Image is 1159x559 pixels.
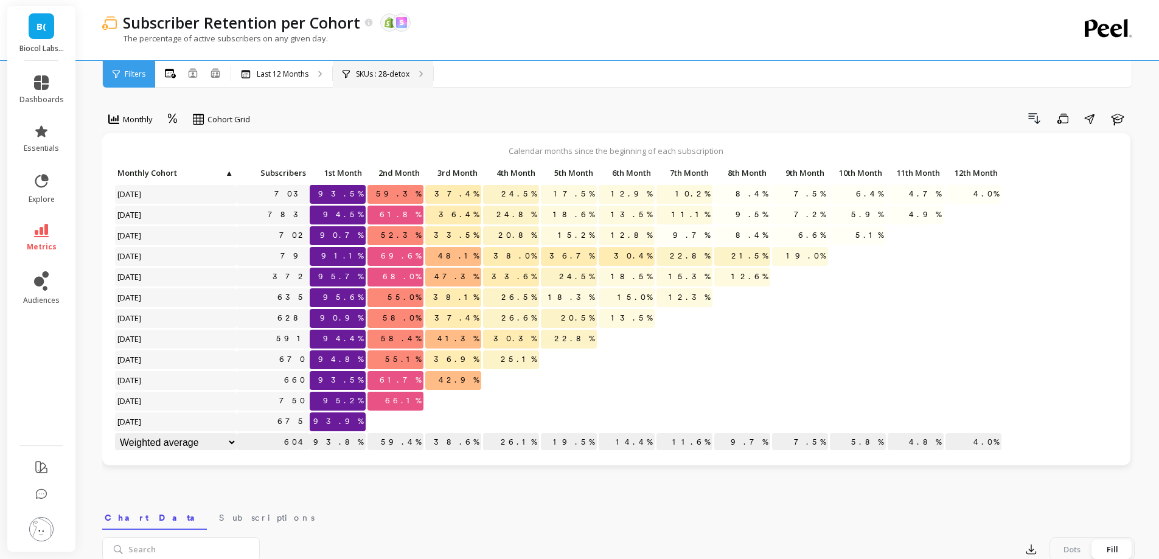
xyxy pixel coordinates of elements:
p: Calendar months since the beginning of each subscription [114,145,1118,156]
span: 33.6% [489,268,539,286]
span: 61.7% [377,371,423,389]
span: 3rd Month [428,168,478,178]
span: 7.2% [792,206,828,224]
a: 372 [270,268,310,286]
p: 7th Month [656,164,712,181]
span: Subscriptions [219,512,315,524]
span: 5th Month [543,168,593,178]
a: 660 [282,371,310,389]
span: 20.5% [559,309,597,327]
span: [DATE] [115,247,145,265]
p: 7.5% [772,433,828,451]
span: Subscribers [239,168,306,178]
span: Chart Data [105,512,204,524]
span: 8.4% [733,185,770,203]
img: api.shopify.svg [384,17,395,28]
div: Toggle SortBy [887,164,945,183]
span: [DATE] [115,350,145,369]
p: 4th Month [483,164,539,181]
span: 61.8% [377,206,423,224]
span: 36.4% [436,206,481,224]
p: 604 [237,433,310,451]
p: Last 12 Months [257,69,308,79]
span: audiences [23,296,60,305]
span: 38.1% [431,288,481,307]
span: essentials [24,144,59,153]
p: 11.6% [656,433,712,451]
span: 33.5% [431,226,481,245]
div: Toggle SortBy [236,164,294,183]
p: Subscriber Retention per Cohort [123,12,360,33]
span: 59.3% [374,185,423,203]
span: [DATE] [115,309,145,327]
div: Toggle SortBy [425,164,482,183]
span: 22.8% [552,330,597,348]
p: 5th Month [541,164,597,181]
span: 6.6% [796,226,828,245]
span: 55.1% [383,350,423,369]
span: 4.0% [971,185,1001,203]
span: [DATE] [115,392,145,410]
div: Toggle SortBy [309,164,367,183]
span: 22.8% [667,247,712,265]
span: [DATE] [115,185,145,203]
p: 3rd Month [425,164,481,181]
span: 48.1% [436,247,481,265]
a: 591 [274,330,310,348]
span: 9.7% [670,226,712,245]
p: 4.8% [888,433,944,451]
span: 30.4% [611,247,655,265]
div: Toggle SortBy [829,164,887,183]
span: 58.0% [380,309,423,327]
p: 2nd Month [367,164,423,181]
span: 24.5% [557,268,597,286]
span: 15.3% [666,268,712,286]
span: 18.5% [608,268,655,286]
div: Toggle SortBy [482,164,540,183]
span: 94.4% [321,330,366,348]
span: 42.9% [436,371,481,389]
span: [DATE] [115,206,145,224]
span: 55.0% [385,288,423,307]
p: 19.5% [541,433,597,451]
span: 15.2% [555,226,597,245]
span: 18.3% [546,288,597,307]
span: 90.9% [318,309,366,327]
span: 15.0% [615,288,655,307]
p: The percentage of active subscribers on any given day. [102,33,328,44]
span: 10th Month [832,168,882,178]
a: 635 [275,288,310,307]
p: 8th Month [714,164,770,181]
span: 66.1% [383,392,423,410]
a: 628 [275,309,310,327]
span: 93.5% [316,371,366,389]
a: 670 [277,350,310,369]
span: 24.5% [499,185,539,203]
a: 702 [277,226,310,245]
span: [DATE] [115,268,145,286]
span: [DATE] [115,371,145,389]
p: SKUs : 28-detox [356,69,409,79]
a: 79 [278,247,310,265]
span: 58.4% [378,330,423,348]
span: 12.9% [608,185,655,203]
span: 7.5% [792,185,828,203]
span: [DATE] [115,288,145,307]
span: 41.3% [435,330,481,348]
p: Monthly Cohort [115,164,237,181]
span: 93.5% [316,185,366,203]
span: 5.1% [853,226,886,245]
span: 93.9% [311,412,366,431]
span: 7th Month [659,168,709,178]
p: 12th Month [945,164,1001,181]
div: Toggle SortBy [598,164,656,183]
span: 12th Month [948,168,998,178]
nav: Tabs [102,502,1135,530]
span: 12.8% [608,226,655,245]
span: Cohort Grid [207,114,250,125]
p: 11th Month [888,164,944,181]
span: Monthly [123,114,153,125]
span: 26.5% [499,288,539,307]
span: 94.5% [321,206,366,224]
span: 2nd Month [370,168,420,178]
